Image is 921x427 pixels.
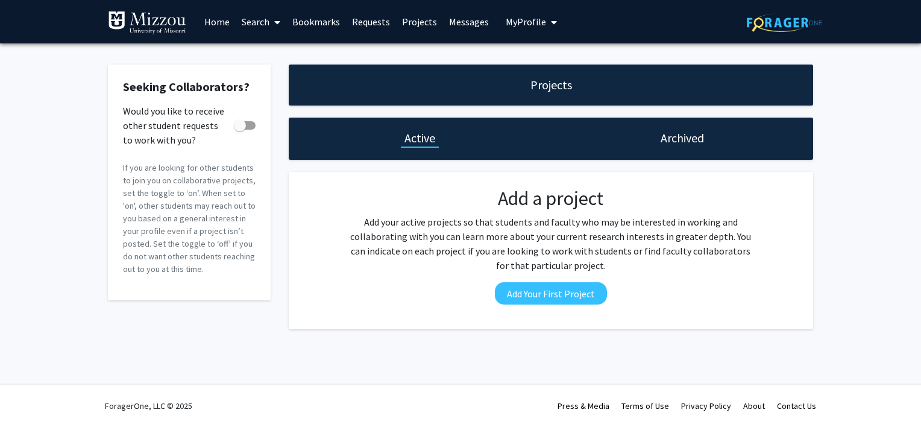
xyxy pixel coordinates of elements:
[108,11,186,35] img: University of Missouri Logo
[198,1,236,43] a: Home
[495,282,607,305] button: Add Your First Project
[346,1,396,43] a: Requests
[530,77,572,93] h1: Projects
[681,400,731,411] a: Privacy Policy
[236,1,286,43] a: Search
[347,187,755,210] h2: Add a project
[123,162,256,276] p: If you are looking for other students to join you on collaborative projects, set the toggle to ‘o...
[443,1,495,43] a: Messages
[506,16,546,28] span: My Profile
[404,130,435,147] h1: Active
[777,400,816,411] a: Contact Us
[105,385,192,427] div: ForagerOne, LLC © 2025
[286,1,346,43] a: Bookmarks
[661,130,704,147] h1: Archived
[396,1,443,43] a: Projects
[621,400,669,411] a: Terms of Use
[558,400,609,411] a: Press & Media
[123,104,229,147] span: Would you like to receive other student requests to work with you?
[347,215,755,273] p: Add your active projects so that students and faculty who may be interested in working and collab...
[9,373,51,418] iframe: Chat
[747,13,822,32] img: ForagerOne Logo
[743,400,765,411] a: About
[123,80,256,94] h2: Seeking Collaborators?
